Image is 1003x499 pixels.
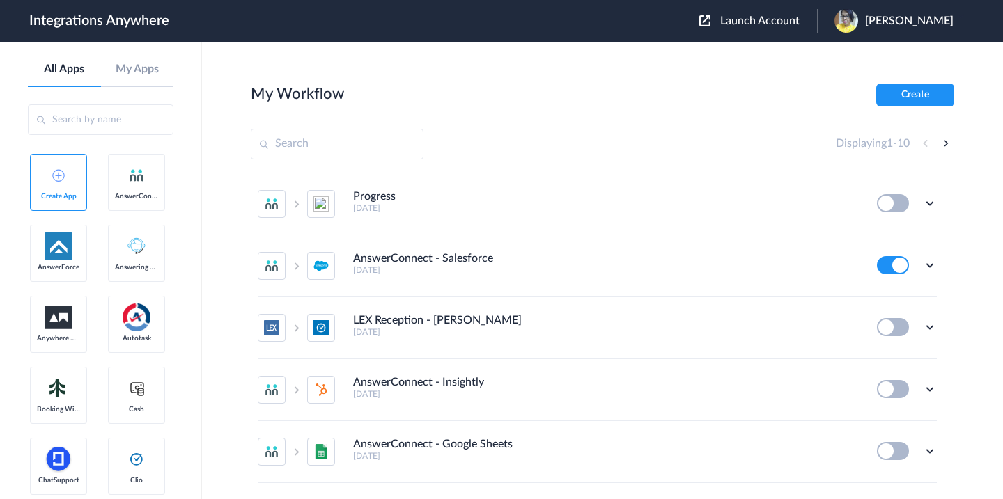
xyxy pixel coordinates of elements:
[834,9,858,33] img: yellowdp.jpg
[37,405,80,413] span: Booking Widget
[897,138,910,149] span: 10
[45,376,72,401] img: Setmore_Logo.svg
[353,265,858,275] h5: [DATE]
[720,15,800,26] span: Launch Account
[115,334,158,342] span: Autotask
[836,137,910,150] h4: Displaying -
[28,63,101,76] a: All Apps
[353,190,396,203] h4: Progress
[353,252,493,265] h4: AnswerConnect - Salesforce
[123,232,150,260] img: Answering_service.png
[353,438,513,451] h4: AnswerConnect - Google Sheets
[353,389,858,399] h5: [DATE]
[251,85,344,103] h2: My Workflow
[37,192,80,200] span: Create App
[887,138,893,149] span: 1
[699,15,710,26] img: launch-acct-icon.svg
[865,15,954,28] span: [PERSON_NAME]
[45,445,72,473] img: chatsupport-icon.svg
[876,84,954,106] button: Create
[251,129,423,159] input: Search
[45,232,72,260] img: af-app-logo.svg
[128,380,146,397] img: cash-logo.svg
[353,314,522,327] h4: LEX Reception - [PERSON_NAME]
[115,192,158,200] span: AnswerConnect
[353,376,484,389] h4: AnswerConnect - Insightly
[28,104,173,135] input: Search by name
[37,263,80,271] span: AnswerForce
[115,405,158,413] span: Cash
[128,451,145,468] img: clio-logo.svg
[115,476,158,484] span: Clio
[37,476,80,484] span: ChatSupport
[29,13,169,29] h1: Integrations Anywhere
[45,306,72,329] img: aww.png
[699,15,817,28] button: Launch Account
[353,451,858,461] h5: [DATE]
[353,327,858,337] h5: [DATE]
[123,303,150,331] img: autotask.png
[353,203,858,213] h5: [DATE]
[128,167,145,184] img: answerconnect-logo.svg
[37,334,80,342] span: Anywhere Works
[101,63,174,76] a: My Apps
[115,263,158,271] span: Answering Service
[52,169,65,182] img: add-icon.svg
